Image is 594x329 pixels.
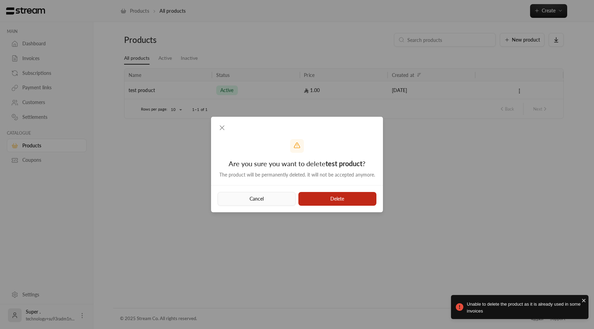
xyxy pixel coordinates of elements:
[582,297,586,304] button: close
[218,171,376,178] div: The product will be permanently deleted. it will not be accepted anymore.
[467,301,584,314] span: Unable to delete the product as it is already used in some invoices
[218,192,296,206] button: Cancel
[218,158,376,169] div: Are you sure you want to delete ?
[326,159,362,168] strong: test product
[298,192,376,206] button: Delete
